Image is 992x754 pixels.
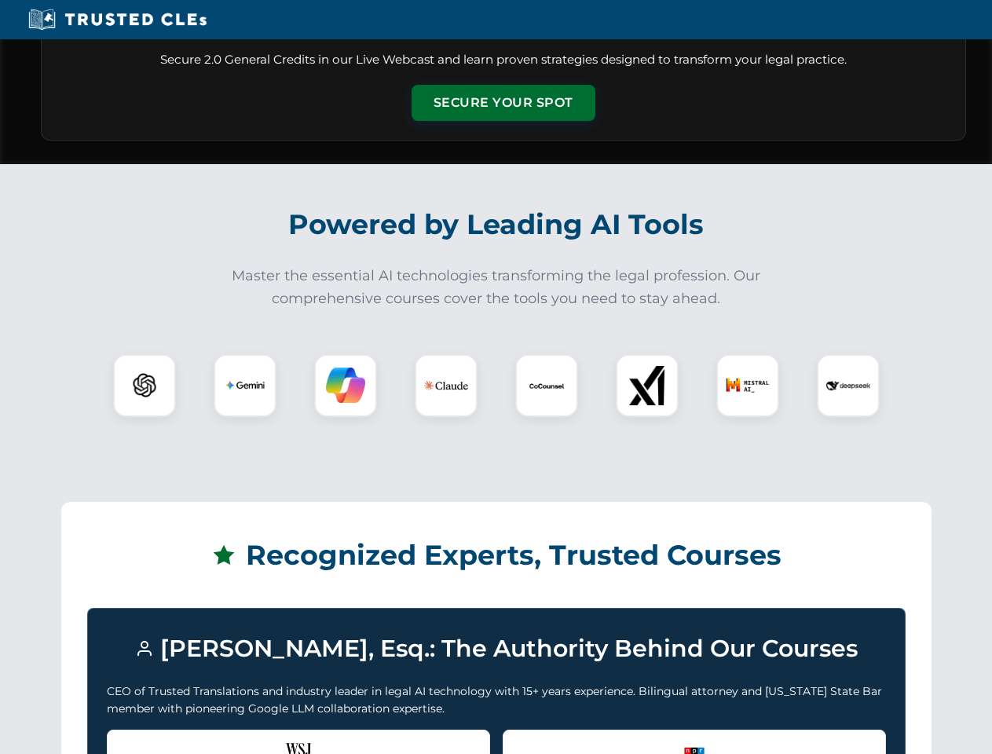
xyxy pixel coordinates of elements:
p: Secure 2.0 General Credits in our Live Webcast and learn proven strategies designed to transform ... [60,51,946,69]
img: Trusted CLEs [24,8,211,31]
p: Master the essential AI technologies transforming the legal profession. Our comprehensive courses... [221,265,771,310]
img: ChatGPT Logo [122,363,167,408]
div: Gemini [214,354,276,417]
h2: Recognized Experts, Trusted Courses [87,528,906,583]
div: xAI [616,354,679,417]
h3: [PERSON_NAME], Esq.: The Authority Behind Our Courses [107,628,886,670]
p: CEO of Trusted Translations and industry leader in legal AI technology with 15+ years experience.... [107,683,886,718]
img: Claude Logo [424,364,468,408]
div: Claude [415,354,478,417]
img: Copilot Logo [326,366,365,405]
div: DeepSeek [817,354,880,417]
img: CoCounsel Logo [527,366,566,405]
div: ChatGPT [113,354,176,417]
h2: Powered by Leading AI Tools [61,197,932,252]
img: xAI Logo [628,366,667,405]
img: Mistral AI Logo [726,364,770,408]
button: Secure Your Spot [412,85,595,121]
img: Gemini Logo [225,366,265,405]
div: Copilot [314,354,377,417]
div: CoCounsel [515,354,578,417]
div: Mistral AI [716,354,779,417]
img: DeepSeek Logo [826,364,870,408]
